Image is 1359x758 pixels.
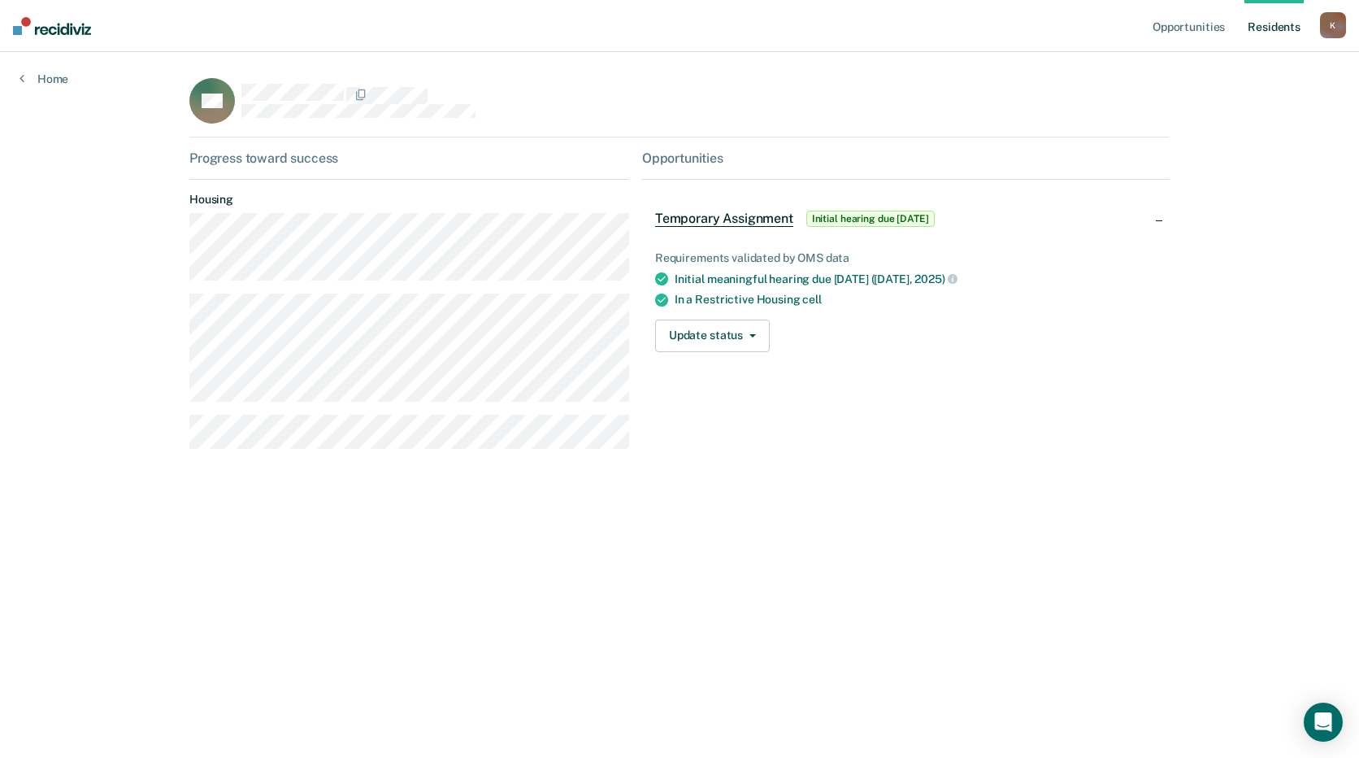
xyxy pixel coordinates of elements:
[642,193,1170,245] div: Temporary AssignmentInitial hearing due [DATE]
[655,320,770,352] button: Update status
[675,272,1157,286] div: Initial meaningful hearing due [DATE] ([DATE],
[1320,12,1346,38] button: K
[806,211,935,227] span: Initial hearing due [DATE]
[189,150,629,166] div: Progress toward success
[642,150,1170,166] div: Opportunities
[802,293,821,306] span: cell
[655,211,793,227] span: Temporary Assignment
[1304,703,1343,742] div: Open Intercom Messenger
[13,17,91,35] img: Recidiviz
[675,293,1157,307] div: In a Restrictive Housing
[655,251,1157,265] div: Requirements validated by OMS data
[189,193,629,207] dt: Housing
[914,272,957,285] span: 2025)
[20,72,68,86] a: Home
